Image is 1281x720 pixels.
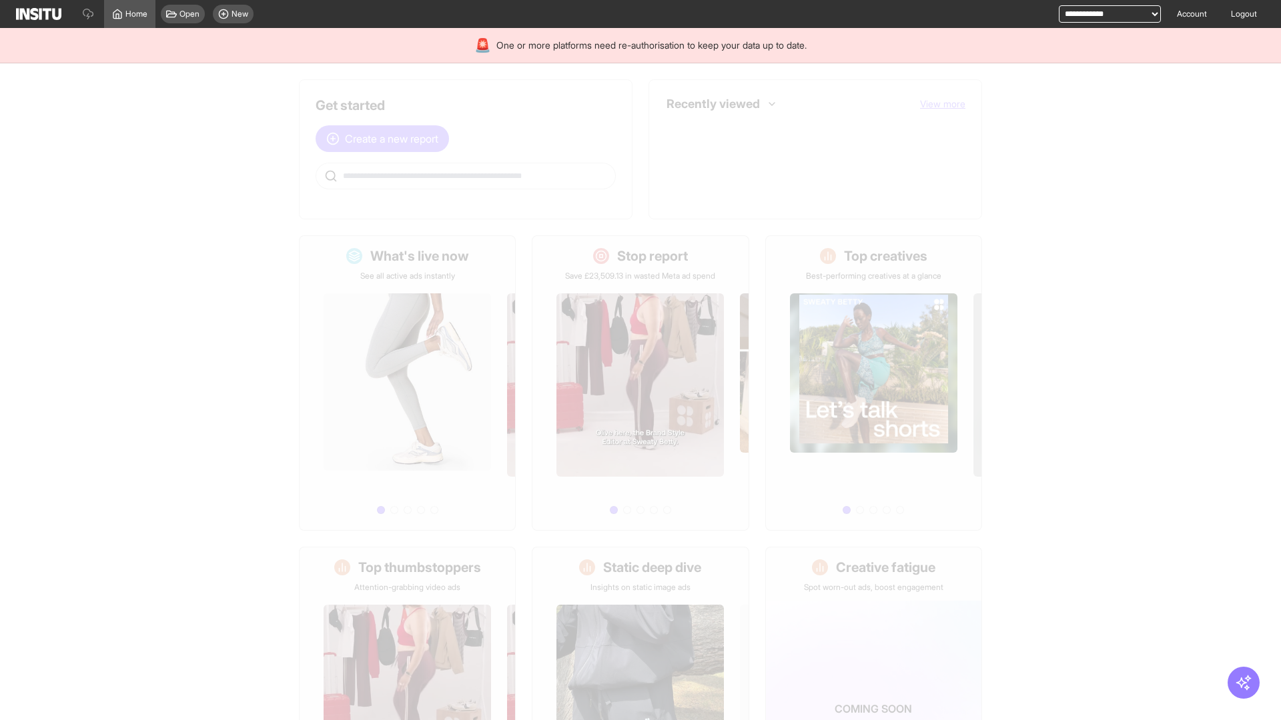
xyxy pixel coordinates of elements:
div: 🚨 [474,36,491,55]
span: Open [179,9,199,19]
img: Logo [16,8,61,20]
span: New [232,9,248,19]
span: One or more platforms need re-authorisation to keep your data up to date. [496,39,807,52]
span: Home [125,9,147,19]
